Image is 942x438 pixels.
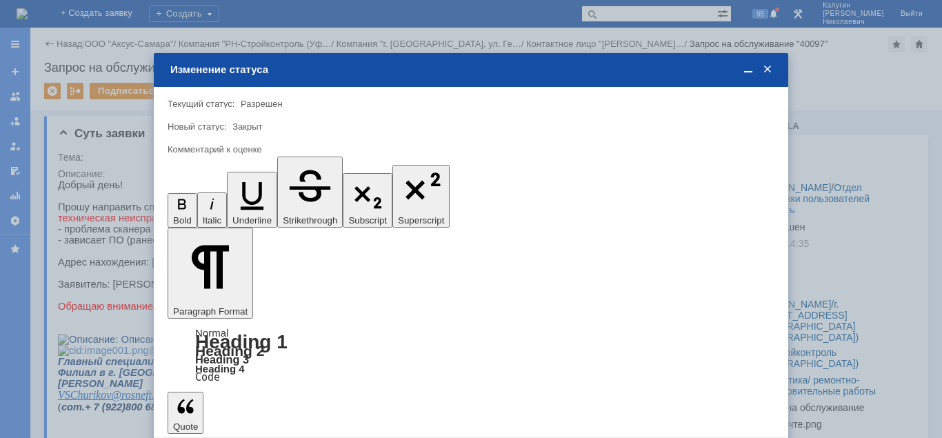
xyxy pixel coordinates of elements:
[168,193,197,228] button: Bold
[173,215,192,226] span: Bold
[168,121,227,132] label: Новый статус:
[201,166,270,177] span: С Уважением,
[173,306,248,317] span: Paragraph Format
[195,343,264,359] a: Heading 2
[3,112,128,123] span: сот.+ [PHONE_NUMBER]
[168,99,234,109] label: Текущий статус:
[203,215,221,226] span: Italic
[330,22,343,33] span: HP
[73,222,84,233] span: 00
[68,101,73,112] span: 8
[197,192,227,228] button: Italic
[402,22,465,33] span: JPBVP1F0RF
[232,215,272,226] span: Underline
[398,215,444,226] span: Superscript
[343,173,392,228] button: Subscript
[14,415,185,426] a: [PERSON_NAME] заявка не решена
[112,99,124,111] span: .ru
[3,222,68,233] span: сот.+ 7 (922)
[195,371,220,384] a: Code
[53,210,63,221] span: @
[283,215,337,226] span: Strikethrough
[168,228,253,319] button: Paragraph Format
[14,322,381,359] span: Ваша заявка решена. Оцените качество решения заявки, нажав на соответствующую кнопку (после выста...
[201,33,270,44] span: С Уважением,
[137,385,143,397] a: 4
[3,101,68,112] span: сот.+ 7 (922)
[72,322,102,334] a: 40097
[63,385,68,397] a: 2
[170,63,774,76] div: Изменение статуса
[195,353,249,366] a: Heading 3
[74,322,102,334] span: 40097
[88,101,113,112] span: 68 66
[73,101,84,112] span: 00
[173,421,198,432] span: Quote
[195,331,288,352] a: Heading 1
[232,121,262,132] span: Закрыт
[174,385,180,397] a: 5
[14,297,181,309] span: Здравствуйте, [PERSON_NAME]!
[741,63,755,76] span: Свернуть (Ctrl + M)
[241,99,283,109] span: Разрешен
[79,99,81,111] span: .
[124,99,128,111] span: ;
[63,99,79,111] span: orn
[168,145,772,154] div: Комментарий к оценке
[53,88,63,100] span: @
[201,50,270,61] span: С Уважением,
[63,210,94,221] span: rosneft
[14,212,230,221] span: Email отправителя: [EMAIL_ADDRESS][DOMAIN_NAME]
[227,172,277,228] button: Underline
[100,385,106,397] a: 3
[277,157,343,228] button: Strikethrough
[348,215,387,226] span: Subscript
[94,210,106,221] span: .ru
[26,385,31,397] a: 1
[195,363,245,375] a: Heading 4
[392,165,450,228] button: Superscript
[168,328,774,382] div: Paragraph Format
[168,392,203,433] button: Quote
[53,99,63,111] span: @
[81,99,112,111] span: rosneft
[94,88,106,100] span: .ru
[88,222,113,233] span: 68 66
[195,327,228,339] a: Normal
[761,63,774,76] span: Закрыть
[68,222,73,233] span: 8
